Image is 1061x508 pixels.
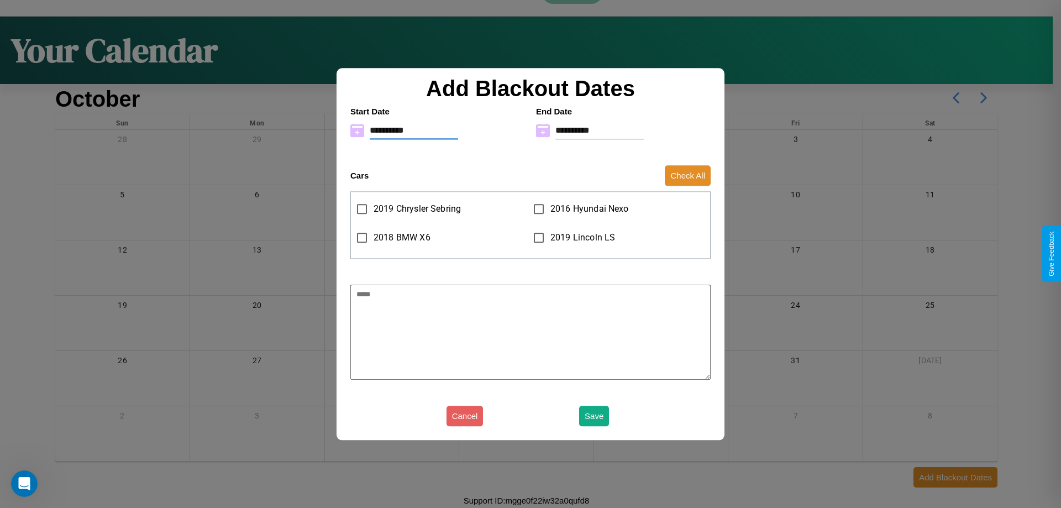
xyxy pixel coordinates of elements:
button: Check All [665,165,711,186]
span: 2019 Chrysler Sebring [374,202,461,216]
h2: Add Blackout Dates [345,76,716,101]
button: Cancel [447,406,484,426]
h4: End Date [536,107,711,116]
button: Save [579,406,609,426]
iframe: Intercom live chat [11,470,38,497]
div: Give Feedback [1048,232,1055,276]
span: 2019 Lincoln LS [550,231,615,244]
span: 2016 Hyundai Nexo [550,202,629,216]
h4: Cars [350,171,369,180]
span: 2018 BMW X6 [374,231,430,244]
h4: Start Date [350,107,525,116]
